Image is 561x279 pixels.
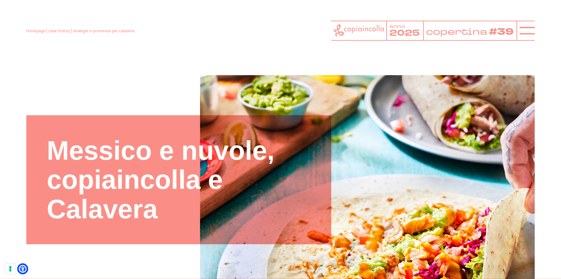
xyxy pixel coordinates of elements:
[489,25,514,39] tspan: #39
[47,136,311,224] h1: Messico e nuvole, copiaincolla e Calavera
[426,25,487,38] tspan: copertina
[73,28,135,33] span: strategie e promessa per calavera
[19,265,27,273] a: Open Accessibility Menu
[389,27,420,39] tspan: 2025
[389,23,406,29] tspan: anno
[26,28,45,33] a: homepage
[48,28,70,33] a: case history
[5,263,16,274] button: Le tue preferenze relative al consenso per le tecnologie di tracciamento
